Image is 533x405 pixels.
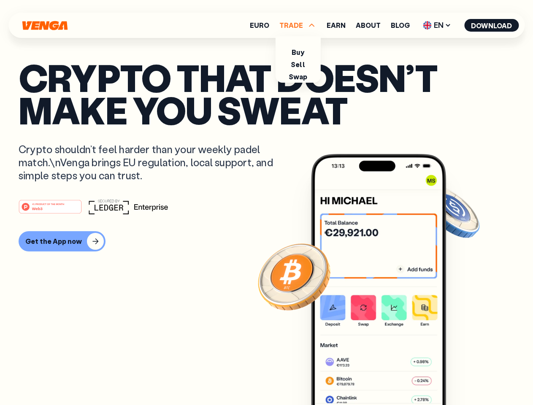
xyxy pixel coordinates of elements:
img: Bitcoin [256,238,332,314]
a: Get the App now [19,231,514,251]
a: Buy [292,48,304,57]
tspan: Web3 [32,206,43,211]
tspan: #1 PRODUCT OF THE MONTH [32,202,64,205]
a: About [356,22,381,29]
button: Download [464,19,519,32]
button: Get the App now [19,231,106,251]
span: TRADE [279,22,303,29]
div: Get the App now [25,237,82,246]
img: flag-uk [423,21,431,30]
p: Crypto that doesn’t make you sweat [19,61,514,126]
a: Euro [250,22,269,29]
span: EN [420,19,454,32]
p: Crypto shouldn’t feel harder than your weekly padel match.\nVenga brings EU regulation, local sup... [19,143,285,182]
span: TRADE [279,20,317,30]
svg: Home [21,21,68,30]
a: Swap [289,72,308,81]
img: USDC coin [421,181,482,242]
a: Earn [327,22,346,29]
a: #1 PRODUCT OF THE MONTHWeb3 [19,205,82,216]
a: Blog [391,22,410,29]
a: Sell [291,60,305,69]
